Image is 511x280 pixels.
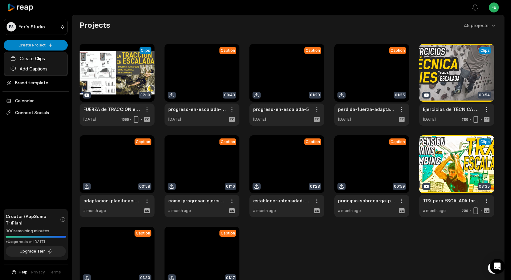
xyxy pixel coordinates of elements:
[19,269,27,275] span: Help
[4,95,68,106] a: Calendar
[49,269,61,275] a: Terms
[6,228,66,234] div: 300 remaining minutes
[4,52,68,75] div: Create Project
[18,24,45,30] p: Fer's Studio
[80,20,110,30] h2: Projects
[338,197,396,204] a: principio-sobrecarga-progresiva-1
[5,53,66,64] a: Create Clips
[6,213,60,226] span: Creator (AppSumo T1) Plan!
[338,106,396,113] a: perdida-fuerza-adaptativa-4
[4,77,68,88] a: Brand template
[253,106,309,113] a: progreso-en-escalada-5
[488,262,500,274] button: Get ChatGPT Summary
[31,269,45,275] a: Privacy
[5,64,66,74] a: Add Captions
[168,106,226,113] a: progreso-en-escalada-5-1
[4,107,68,118] span: Connect Socials
[423,106,480,113] a: Ejercicios de TÉCNICA DE PIES para escalada. Mejorar entrenando en [GEOGRAPHIC_DATA] en roca
[6,239,66,244] div: *Usage resets on [DATE]
[168,197,226,204] a: como-progresar-ejercicios-fuerza-3
[7,22,16,31] div: FS
[4,40,68,51] button: Create Project
[6,246,66,257] button: Upgrade Tier
[83,197,141,204] a: adaptacion-planificacion-valoraciones-bottom-up-3
[423,197,480,204] a: TRX para ESCALADA for CLIMBING 💪 12 EJERCICIOS PECHO, BíCEPS, TRíCEPS, ABDOMINALES WORKOUT👊
[464,22,497,29] button: 45 projects
[253,197,311,204] a: establecer-intensidad-suspensiones-ig-2
[83,106,141,113] a: FUERZA de TRACCIÓN en Escalada: Más allá de las Dominadas
[490,259,505,274] div: Open Intercom Messenger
